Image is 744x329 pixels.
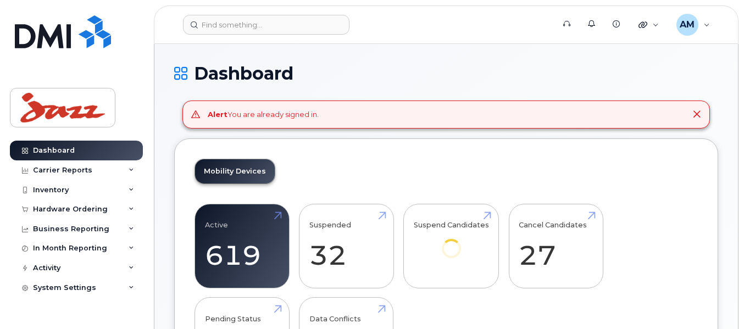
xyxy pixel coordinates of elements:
a: Active 619 [205,210,279,282]
h1: Dashboard [174,64,718,83]
a: Suspend Candidates [414,210,489,273]
a: Suspended 32 [309,210,384,282]
strong: Alert [208,110,227,119]
div: You are already signed in. [208,109,319,120]
a: Mobility Devices [195,159,275,183]
a: Cancel Candidates 27 [519,210,593,282]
